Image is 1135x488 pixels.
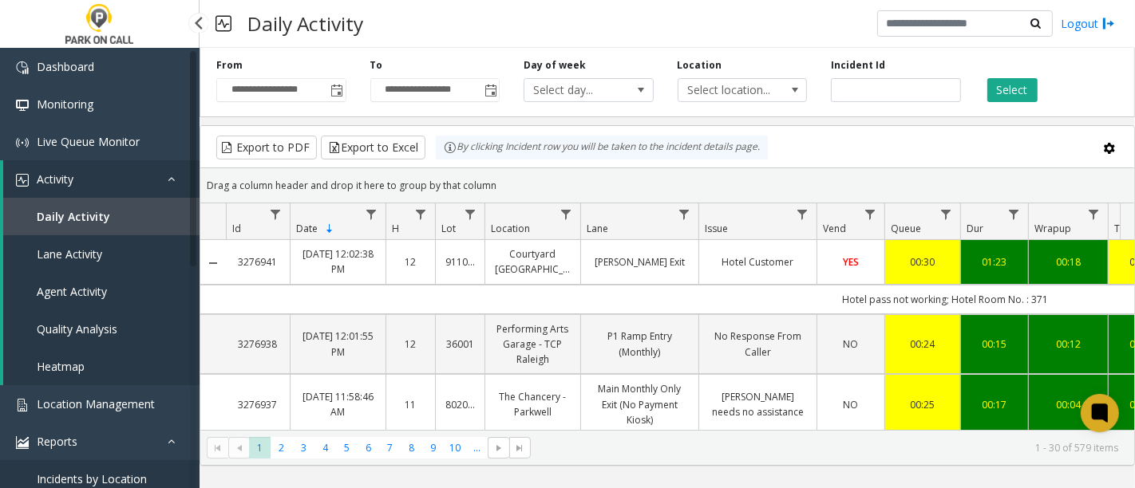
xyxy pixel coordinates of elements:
label: To [370,58,383,73]
span: Select location... [678,79,781,101]
a: Date Filter Menu [361,203,382,225]
span: Vend [823,222,846,235]
button: Export to PDF [216,136,317,159]
span: Page 3 [293,437,314,458]
label: Location [678,58,722,73]
span: NO [844,337,859,351]
span: Page 10 [445,437,466,458]
a: 00:12 [1038,336,1098,352]
a: YES [827,254,875,270]
label: Day of week [524,58,586,73]
a: 3276938 [235,336,280,352]
label: From [216,58,243,73]
span: Page 11 [466,437,488,458]
span: Toggle popup [481,79,499,101]
a: Daily Activity [3,198,200,235]
a: 11 [396,397,425,412]
span: Sortable [323,222,336,235]
span: YES [843,255,859,269]
span: Agent Activity [37,284,107,299]
span: Dur [967,222,983,235]
span: Wrapup [1034,222,1071,235]
span: Page 1 [249,437,271,458]
span: Select day... [524,79,627,101]
a: Vend Filter Menu [860,203,881,225]
span: Id [232,222,241,235]
span: Monitoring [37,96,93,112]
span: NO [844,398,859,411]
a: No Response From Caller [709,329,807,359]
a: Dur Filter Menu [1003,203,1025,225]
a: Collapse Details [200,257,226,270]
a: 3276941 [235,254,280,270]
span: Toggle popup [328,79,346,101]
a: H Filter Menu [410,203,432,225]
kendo-pager-info: 1 - 30 of 579 items [540,441,1118,455]
button: Export to Excel [321,136,425,159]
span: Daily Activity [37,209,110,224]
a: Wrapup Filter Menu [1083,203,1105,225]
a: Location Filter Menu [556,203,577,225]
span: Page 4 [314,437,336,458]
span: Heatmap [37,359,85,374]
a: Queue Filter Menu [935,203,957,225]
span: Lane Activity [37,246,102,262]
a: Activity [3,160,200,198]
span: Page 2 [271,437,292,458]
a: [DATE] 12:02:38 PM [300,246,376,277]
img: 'icon' [16,99,29,112]
img: 'icon' [16,399,29,411]
a: 01:23 [971,254,1018,270]
h3: Daily Activity [239,4,371,43]
img: 'icon' [16,61,29,74]
span: Location [491,222,530,235]
a: Lane Activity [3,235,200,273]
span: Quality Analysis [37,321,117,336]
a: Lot Filter Menu [460,203,481,225]
img: 'icon' [16,436,29,449]
span: Reports [37,434,77,449]
a: Agent Activity [3,273,200,310]
img: 'icon' [16,136,29,149]
span: Incidents by Location [37,471,147,486]
a: [DATE] 12:01:55 PM [300,329,376,359]
span: Lot [441,222,456,235]
img: logout [1102,15,1115,32]
span: Page 5 [336,437,358,458]
a: 00:04 [1038,397,1098,412]
a: The Chancery - Parkwell [495,389,571,419]
a: 00:25 [895,397,951,412]
span: Queue [891,222,921,235]
label: Incident Id [831,58,885,73]
a: 802030 [445,397,475,412]
a: Quality Analysis [3,310,200,348]
img: 'icon' [16,174,29,187]
a: 00:24 [895,336,951,352]
img: infoIcon.svg [444,141,457,154]
a: [PERSON_NAME] needs no assistance [709,389,807,419]
a: Logout [1061,15,1115,32]
a: Main Monthly Only Exit (No Payment Kiosk) [591,381,689,427]
a: 911031 [445,254,475,270]
div: 00:15 [971,336,1018,352]
span: Live Queue Monitor [37,134,140,149]
span: Page 6 [358,437,379,458]
span: Lane [587,222,608,235]
a: Issue Filter Menu [792,203,813,225]
a: 00:18 [1038,254,1098,270]
a: 00:17 [971,397,1018,412]
span: Page 9 [422,437,444,458]
a: Id Filter Menu [265,203,287,225]
a: 3276937 [235,397,280,412]
div: 00:30 [895,254,951,270]
span: Go to the last page [514,442,527,455]
span: Go to the next page [488,437,509,459]
a: Heatmap [3,348,200,385]
a: P1 Ramp Entry (Monthly) [591,329,689,359]
span: Go to the last page [509,437,531,459]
